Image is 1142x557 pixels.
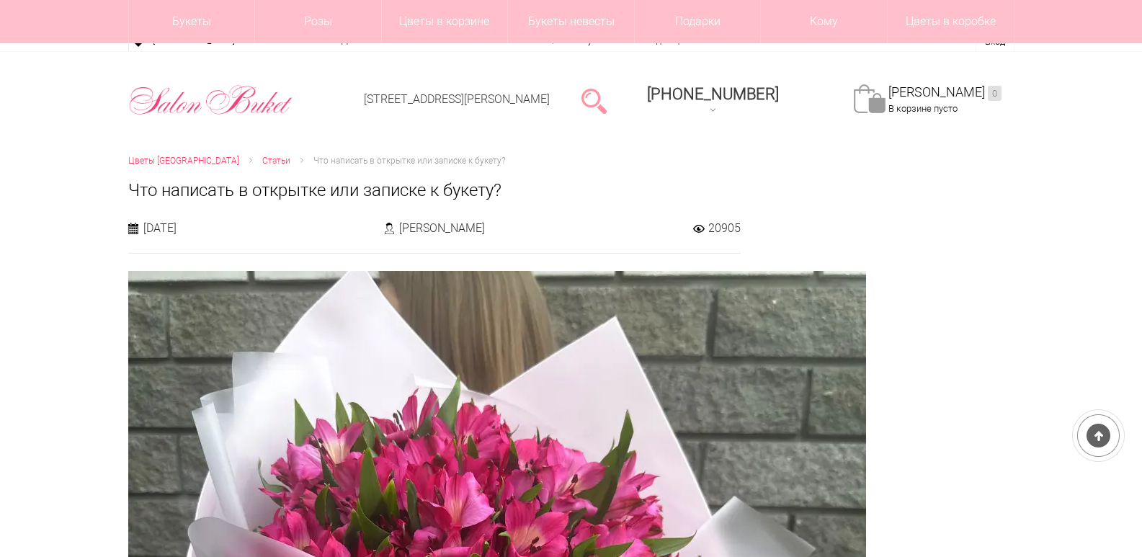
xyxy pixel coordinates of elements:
a: Статьи [262,153,290,169]
span: [PERSON_NAME] [399,220,485,236]
a: [PERSON_NAME] [888,84,1002,101]
a: [STREET_ADDRESS][PERSON_NAME] [364,92,550,106]
span: Цветы [GEOGRAPHIC_DATA] [128,156,239,166]
ins: 0 [988,86,1002,101]
img: Цветы Нижний Новгород [128,81,293,119]
div: [PHONE_NUMBER] [647,85,779,103]
a: Цветы [GEOGRAPHIC_DATA] [128,153,239,169]
h1: Что написать в открытке или записке к букету? [128,177,1014,203]
span: [DATE] [143,220,177,236]
span: Что написать в открытке или записке к букету? [313,156,505,166]
span: 20905 [708,220,741,236]
a: [PHONE_NUMBER] [638,80,788,121]
span: Статьи [262,156,290,166]
span: В корзине пусто [888,103,958,114]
